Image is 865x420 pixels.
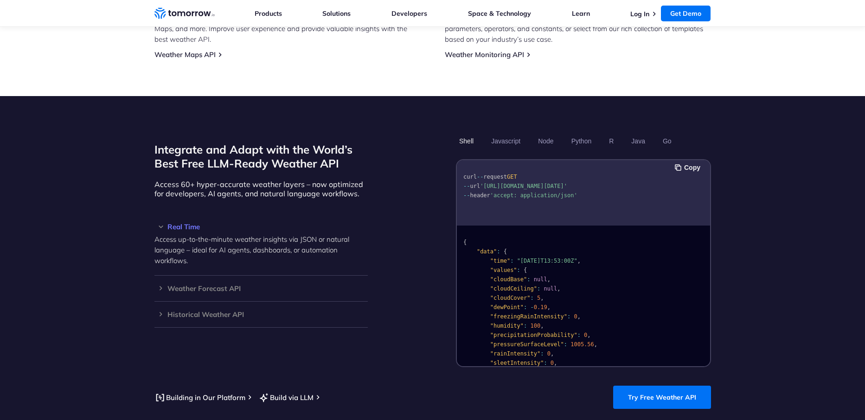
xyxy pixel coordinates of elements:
button: R [606,133,617,149]
a: Products [255,9,282,18]
span: - [530,304,533,310]
span: , [540,323,544,329]
span: 1005.56 [570,341,594,348]
span: curl [463,174,477,180]
a: Home link [154,6,215,20]
span: : [567,313,570,320]
span: 0 [574,313,577,320]
span: : [524,323,527,329]
span: : [527,276,530,283]
span: : [530,295,533,301]
span: 0 [547,350,550,357]
span: "dewPoint" [490,304,523,310]
button: Copy [675,162,703,173]
a: Get Demo [661,6,711,21]
span: 0 [584,332,587,338]
span: "time" [490,258,510,264]
span: { [503,248,506,255]
span: : [544,360,547,366]
span: : [524,304,527,310]
span: : [537,285,540,292]
span: GET [506,174,517,180]
span: "cloudCeiling" [490,285,537,292]
h2: Integrate and Adapt with the World’s Best Free LLM-Ready Weather API [154,142,368,170]
a: Weather Monitoring API [445,50,524,59]
span: -- [463,192,470,199]
span: : [577,332,580,338]
span: , [547,304,550,310]
h3: Weather Forecast API [154,285,368,292]
span: -- [463,183,470,189]
span: 'accept: application/json' [490,192,577,199]
span: : [540,350,544,357]
a: Developers [391,9,427,18]
span: null [544,285,557,292]
button: Shell [456,133,477,149]
span: "humidity" [490,323,523,329]
span: url [470,183,480,189]
button: Java [628,133,648,149]
span: , [587,332,590,338]
span: "values" [490,267,517,273]
span: , [550,350,553,357]
span: 0 [550,360,553,366]
a: Weather Maps API [154,50,216,59]
span: "[DATE]T13:53:00Z" [517,258,577,264]
a: Log In [630,10,649,18]
span: : [564,341,567,348]
a: Building in Our Platform [154,392,245,403]
span: -- [476,174,483,180]
a: Learn [572,9,590,18]
span: , [540,295,544,301]
span: , [577,313,580,320]
span: "cloudCover" [490,295,530,301]
h3: Real Time [154,223,368,230]
span: : [510,258,513,264]
span: "freezingRainIntensity" [490,313,567,320]
span: 100 [530,323,540,329]
span: header [470,192,490,199]
span: { [524,267,527,273]
span: 5 [537,295,540,301]
span: { [463,239,467,246]
span: request [483,174,507,180]
span: '[URL][DOMAIN_NAME][DATE]' [480,183,567,189]
span: , [547,276,550,283]
a: Solutions [322,9,351,18]
span: "sleetIntensity" [490,360,544,366]
span: , [557,285,560,292]
span: null [533,276,547,283]
span: "pressureSurfaceLevel" [490,341,564,348]
span: "rainIntensity" [490,350,540,357]
span: : [497,248,500,255]
a: Try Free Weather API [613,386,711,409]
h3: Historical Weather API [154,311,368,318]
button: Javascript [488,133,524,149]
button: Python [568,133,595,149]
p: Access up-to-the-minute weather insights via JSON or natural language – ideal for AI agents, dash... [154,234,368,266]
span: 0.19 [533,304,547,310]
p: Access 60+ hyper-accurate weather layers – now optimized for developers, AI agents, and natural l... [154,180,368,198]
a: Build via LLM [258,392,314,403]
span: "cloudBase" [490,276,526,283]
span: "data" [476,248,496,255]
span: : [517,267,520,273]
span: , [554,360,557,366]
button: Node [535,133,557,149]
a: Space & Technology [468,9,531,18]
span: "precipitationProbability" [490,332,577,338]
span: , [594,341,597,348]
span: , [577,258,580,264]
button: Go [659,133,674,149]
